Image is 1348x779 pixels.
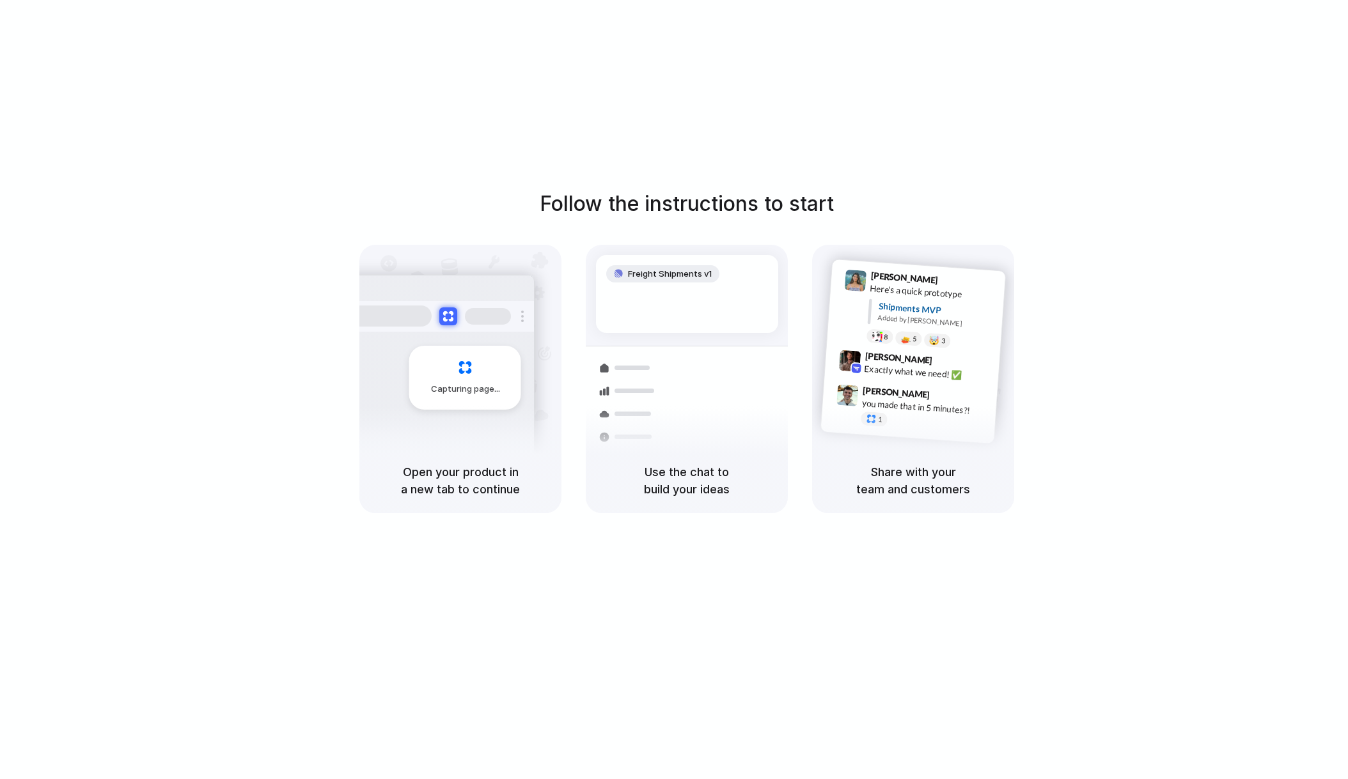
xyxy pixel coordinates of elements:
span: 8 [884,333,888,340]
span: [PERSON_NAME] [865,348,932,367]
h1: Follow the instructions to start [540,189,834,219]
span: 9:41 AM [942,274,968,289]
div: Exactly what we need! ✅ [864,362,992,383]
div: Added by [PERSON_NAME] [877,312,995,330]
div: Shipments MVP [878,299,996,320]
span: Capturing page [431,383,502,396]
span: 3 [941,337,946,344]
span: 9:42 AM [936,355,962,370]
div: Here's a quick prototype [870,281,998,303]
span: 5 [913,335,917,342]
span: [PERSON_NAME] [870,268,938,287]
h5: Use the chat to build your ideas [601,463,772,498]
span: 9:47 AM [934,389,960,405]
span: [PERSON_NAME] [863,383,930,401]
span: Freight Shipments v1 [628,268,712,281]
h5: Share with your team and customers [827,463,999,498]
span: 1 [878,415,882,422]
h5: Open your product in a new tab to continue [375,463,546,498]
div: you made that in 5 minutes?! [861,396,989,418]
div: 🤯 [929,336,940,345]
